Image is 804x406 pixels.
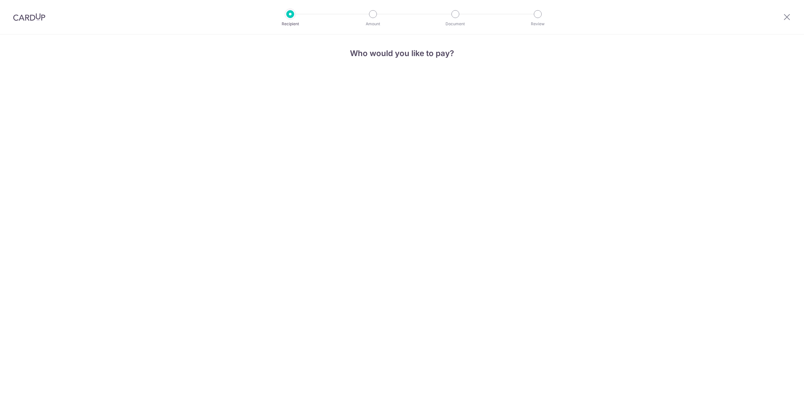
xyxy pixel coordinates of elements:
h4: Who would you like to pay? [314,48,490,59]
p: Amount [349,21,397,27]
p: Document [431,21,480,27]
p: Review [513,21,562,27]
p: Recipient [266,21,315,27]
img: CardUp [13,13,45,21]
